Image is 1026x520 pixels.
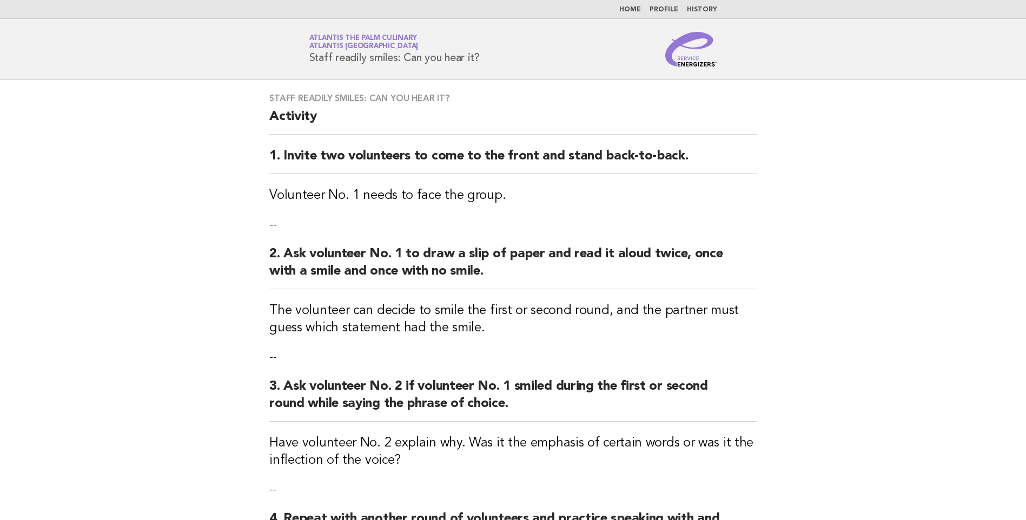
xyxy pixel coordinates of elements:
a: Profile [650,6,678,13]
a: History [687,6,717,13]
p: -- [269,217,757,232]
h3: Staff readily smiles: Can you hear it? [269,93,757,104]
a: Atlantis The Palm CulinaryAtlantis [GEOGRAPHIC_DATA] [309,35,419,50]
span: Atlantis [GEOGRAPHIC_DATA] [309,43,419,50]
h2: 2. Ask volunteer No. 1 to draw a slip of paper and read it aloud twice, once with a smile and onc... [269,245,757,289]
h3: The volunteer can decide to smile the first or second round, and the partner must guess which sta... [269,302,757,337]
img: Service Energizers [665,32,717,66]
h1: Staff readily smiles: Can you hear it? [309,35,480,63]
p: -- [269,350,757,365]
p: -- [269,482,757,497]
h3: Volunteer No. 1 needs to face the group. [269,187,757,204]
h2: Activity [269,108,757,135]
h2: 1. Invite two volunteers to come to the front and stand back-to-back. [269,148,757,174]
a: Home [619,6,641,13]
h2: 3. Ask volunteer No. 2 if volunteer No. 1 smiled during the first or second round while saying th... [269,378,757,422]
h3: Have volunteer No. 2 explain why. Was it the emphasis of certain words or was it the inflection o... [269,435,757,469]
